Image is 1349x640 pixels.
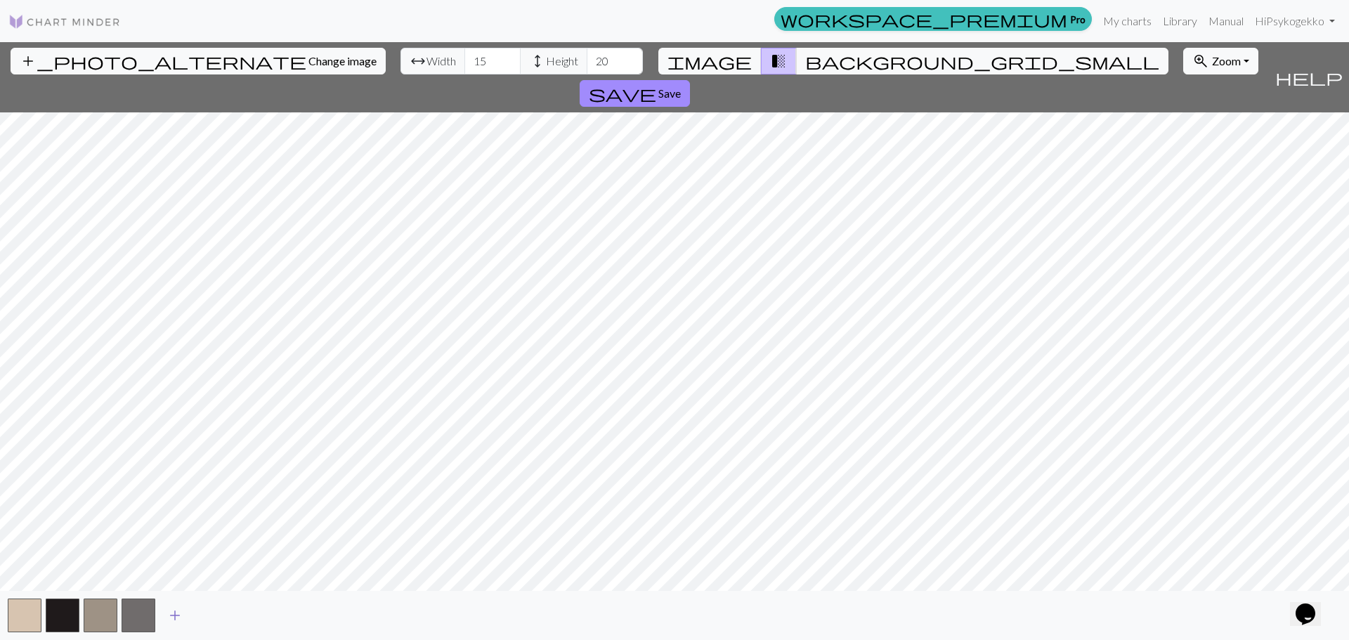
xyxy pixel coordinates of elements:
span: Width [426,53,456,70]
button: Help [1269,42,1349,112]
span: image [667,51,752,71]
span: help [1275,67,1343,87]
span: transition_fade [770,51,787,71]
button: Change image [11,48,386,74]
span: Height [546,53,578,70]
img: Logo [8,13,121,30]
a: HiPsykogekko [1249,7,1341,35]
span: height [529,51,546,71]
a: My charts [1097,7,1157,35]
span: arrow_range [410,51,426,71]
button: Zoom [1183,48,1258,74]
span: Zoom [1212,54,1241,67]
span: zoom_in [1192,51,1209,71]
button: Add color [157,602,193,629]
span: Change image [308,54,377,67]
span: save [589,84,656,103]
a: Manual [1203,7,1249,35]
a: Library [1157,7,1203,35]
button: Save [580,80,690,107]
a: Pro [774,7,1092,31]
span: background_grid_small [805,51,1159,71]
iframe: chat widget [1290,584,1335,626]
span: add [167,606,183,625]
span: add_photo_alternate [20,51,306,71]
span: workspace_premium [781,9,1067,29]
span: Save [658,86,681,100]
